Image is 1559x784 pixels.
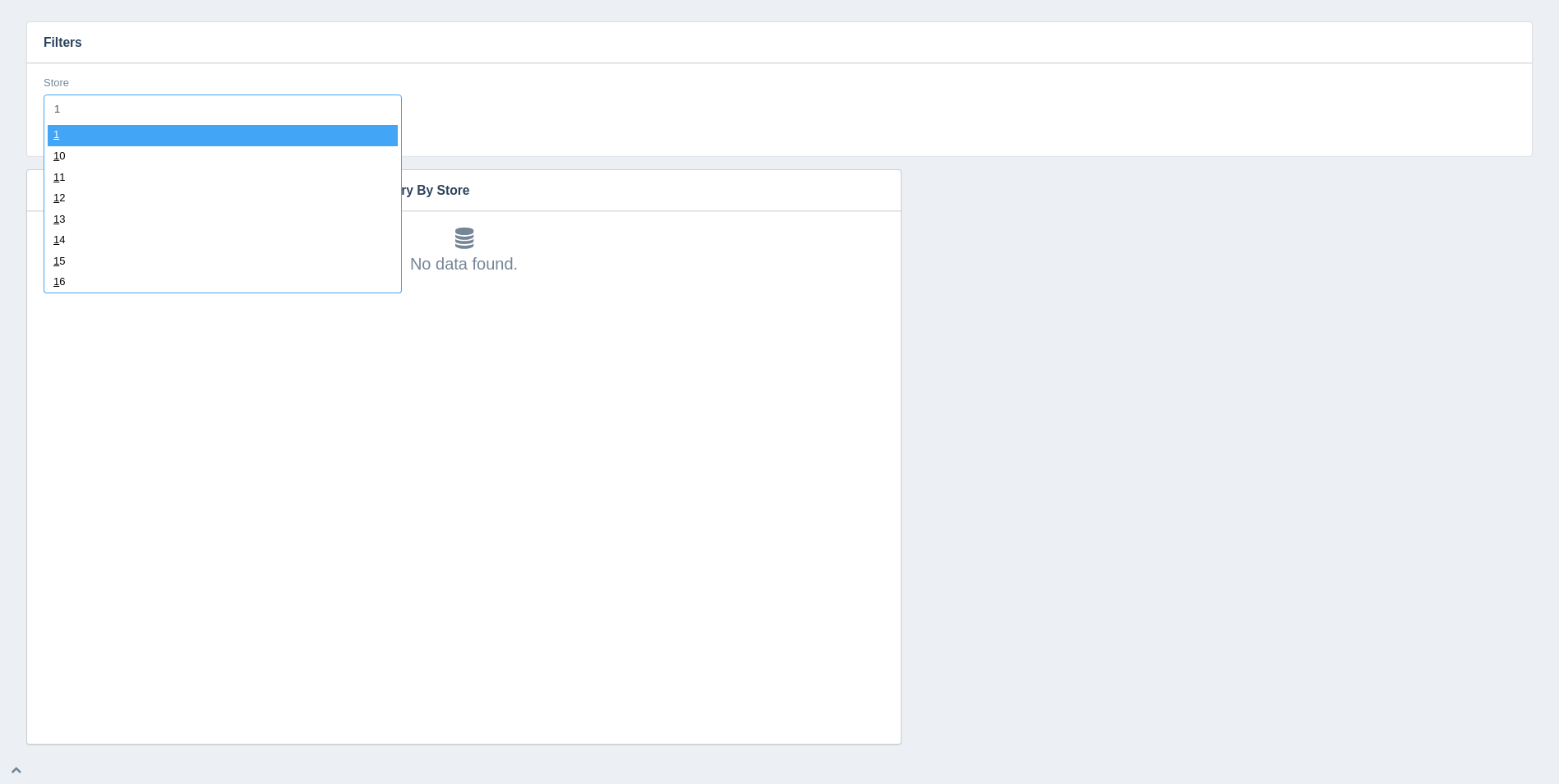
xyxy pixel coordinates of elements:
[53,213,59,225] span: 1
[53,233,59,246] span: 1
[48,168,398,189] div: 1
[53,191,59,204] span: 1
[53,171,59,183] span: 1
[48,146,398,168] div: 0
[53,255,59,267] span: 1
[53,150,59,162] span: 1
[53,128,59,141] span: 1
[53,275,59,288] span: 1
[48,230,398,251] div: 4
[48,272,398,293] div: 6
[48,188,398,210] div: 2
[48,210,398,231] div: 3
[48,251,398,273] div: 5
